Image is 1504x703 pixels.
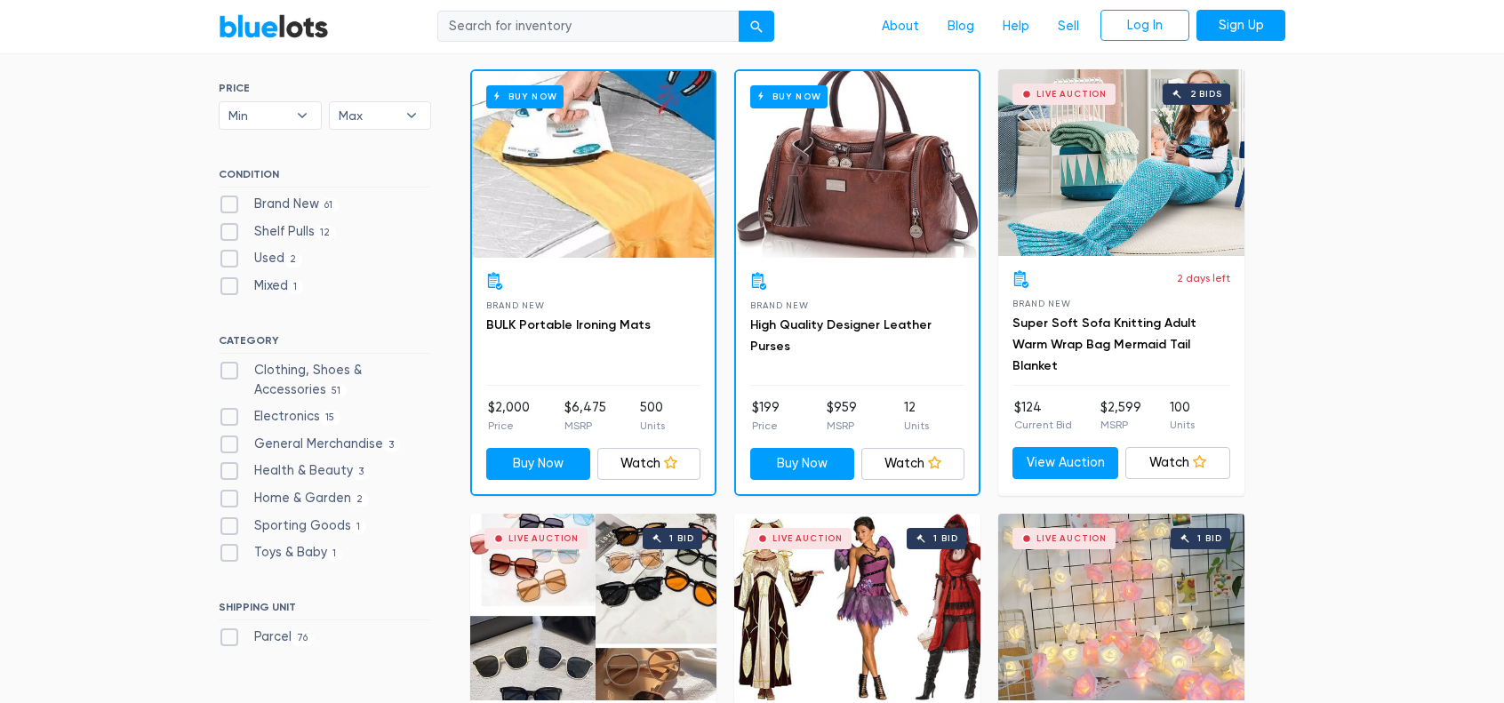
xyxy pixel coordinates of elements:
label: General Merchandise [219,435,400,454]
span: Max [339,102,397,129]
h6: Buy Now [486,85,564,108]
span: 12 [315,226,336,240]
h6: SHIPPING UNIT [219,601,431,620]
span: Brand New [486,300,544,310]
span: 2 [284,253,302,268]
div: Live Auction [508,534,579,543]
span: Brand New [750,300,808,310]
p: MSRP [1100,417,1141,433]
p: MSRP [564,418,606,434]
li: $6,475 [564,398,606,434]
a: Buy Now [736,71,979,258]
div: 2 bids [1190,90,1222,99]
span: 15 [320,411,340,425]
a: Help [988,10,1044,44]
a: About [868,10,933,44]
a: Sell [1044,10,1093,44]
a: Live Auction 1 bid [998,514,1244,700]
label: Health & Beauty [219,461,370,481]
div: Live Auction [772,534,843,543]
label: Mixed [219,276,303,296]
p: Current Bid [1014,417,1072,433]
a: Watch [861,448,965,480]
span: 1 [351,520,366,534]
a: BlueLots [219,13,329,39]
li: 500 [640,398,665,434]
a: Watch [1125,447,1231,479]
p: Units [640,418,665,434]
label: Shelf Pulls [219,222,336,242]
li: $2,000 [488,398,530,434]
a: Watch [597,448,701,480]
div: 1 bid [669,534,693,543]
h6: CATEGORY [219,334,431,354]
div: Live Auction [1036,90,1107,99]
span: 3 [353,466,370,480]
a: Buy Now [486,448,590,480]
div: Live Auction [1036,534,1107,543]
a: Super Soft Sofa Knitting Adult Warm Wrap Bag Mermaid Tail Blanket [1012,316,1196,373]
label: Toys & Baby [219,543,342,563]
p: MSRP [827,418,857,434]
label: Home & Garden [219,489,369,508]
label: Used [219,249,302,268]
li: 100 [1170,398,1195,434]
label: Sporting Goods [219,516,366,536]
a: Log In [1100,10,1189,42]
span: 1 [327,547,342,562]
a: Live Auction 1 bid [470,514,716,700]
li: $959 [827,398,857,434]
a: BULK Portable Ironing Mats [486,317,651,332]
a: High Quality Designer Leather Purses [750,317,932,354]
h6: CONDITION [219,168,431,188]
p: 2 days left [1177,270,1230,286]
h6: Buy Now [750,85,828,108]
a: Sign Up [1196,10,1285,42]
b: ▾ [393,102,430,129]
a: Buy Now [750,448,854,480]
p: Price [488,418,530,434]
span: 3 [383,438,400,452]
span: 61 [319,198,339,212]
p: Units [904,418,929,434]
label: Clothing, Shoes & Accessories [219,361,431,399]
a: Live Auction 2 bids [998,69,1244,256]
a: View Auction [1012,447,1118,479]
li: $124 [1014,398,1072,434]
div: 1 bid [933,534,957,543]
a: Live Auction 1 bid [734,514,980,700]
li: 12 [904,398,929,434]
label: Electronics [219,407,340,427]
p: Units [1170,417,1195,433]
span: 76 [292,632,314,646]
span: 1 [288,280,303,294]
label: Brand New [219,195,339,214]
a: Blog [933,10,988,44]
div: 1 bid [1197,534,1221,543]
b: ▾ [284,102,321,129]
span: Min [228,102,287,129]
label: Parcel [219,627,314,647]
span: Brand New [1012,299,1070,308]
li: $199 [752,398,780,434]
input: Search for inventory [437,11,740,43]
a: Buy Now [472,71,715,258]
p: Price [752,418,780,434]
span: 2 [351,492,369,507]
span: 51 [326,384,347,398]
li: $2,599 [1100,398,1141,434]
h6: PRICE [219,82,431,94]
